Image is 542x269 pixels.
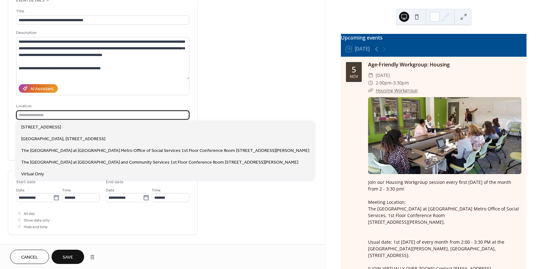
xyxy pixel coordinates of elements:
[21,254,38,261] span: Cancel
[63,254,73,261] span: Save
[341,34,527,41] div: Upcoming events
[52,250,84,264] button: Save
[352,66,356,73] div: 5
[376,79,391,87] span: 2:00pm
[24,210,35,217] span: All day
[24,224,48,230] span: Hide end time
[21,147,309,154] span: The [GEOGRAPHIC_DATA] at [GEOGRAPHIC_DATA] Metro Office of Social Services 1st Floor Conference R...
[16,242,50,249] span: Recurring event
[152,187,161,194] span: Time
[24,217,50,224] span: Show date only
[106,179,124,185] div: End date
[391,79,393,87] span: -
[21,171,44,178] span: Virtual Only
[16,8,188,15] div: Title
[30,86,53,92] div: AI Assistant
[106,187,114,194] span: Date
[16,179,36,185] div: Start date
[376,87,418,93] a: Housing Workgroup
[368,72,373,79] div: ​
[10,250,49,264] button: Cancel
[16,29,188,36] div: Description
[62,187,71,194] span: Time
[393,79,409,87] span: 3:30pm
[368,61,450,68] a: Age-Friendly Workgroup: Housing
[368,79,373,87] div: ​
[16,187,25,194] span: Date
[376,72,390,79] span: [DATE]
[21,124,61,131] span: [STREET_ADDRESS]
[21,136,105,142] span: [GEOGRAPHIC_DATA], [STREET_ADDRESS]
[16,103,188,109] div: Location
[19,84,58,93] button: AI Assistant
[368,87,373,94] div: ​
[350,75,358,79] div: Nov
[21,159,298,166] span: The [GEOGRAPHIC_DATA] at [GEOGRAPHIC_DATA] and Community Services 1st Floor Conference Room [STRE...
